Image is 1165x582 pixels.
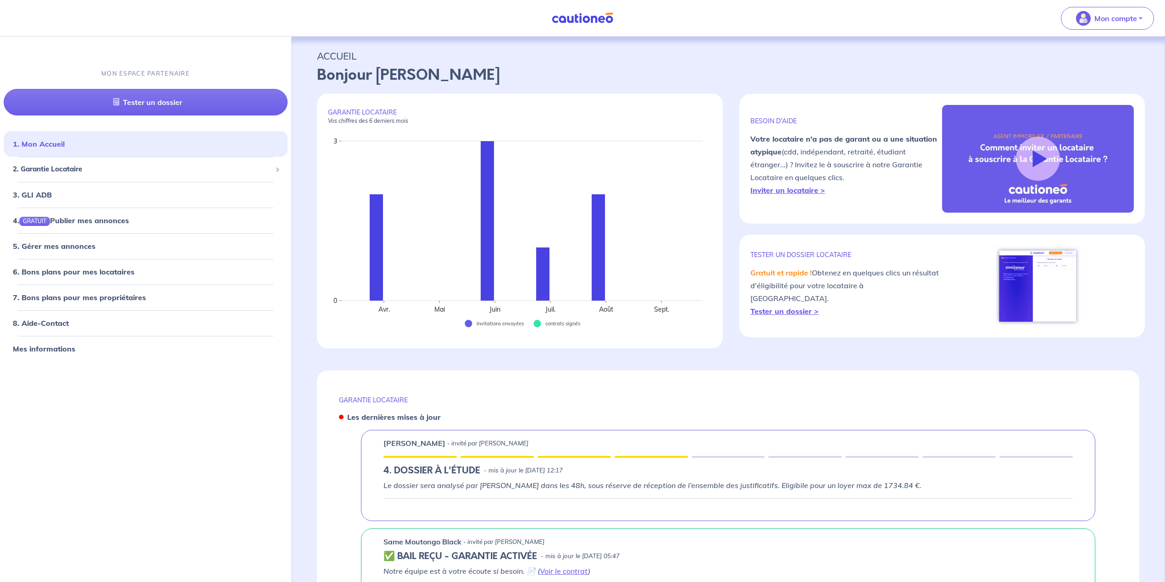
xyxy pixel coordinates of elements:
[383,481,921,490] em: Le dossier sera analysé par [PERSON_NAME] dans les 48h, sous réserve de réception de l’ensemble d...
[383,551,537,562] h5: ✅ BAIL REÇU - GARANTIE ACTIVÉE
[328,108,712,125] p: GARANTIE LOCATAIRE
[4,135,288,153] div: 1. Mon Accueil
[383,438,445,449] p: [PERSON_NAME]
[463,538,544,547] p: - invité par [PERSON_NAME]
[13,242,95,251] a: 5. Gérer mes annonces
[383,551,1073,562] div: state: CONTRACT-VALIDATED, Context: IN-MANAGEMENT,IN-MANAGEMENT
[13,293,146,302] a: 7. Bons plans pour mes propriétaires
[328,117,408,124] em: Vos chiffres des 6 derniers mois
[347,412,441,422] strong: Les dernières mises à jour
[548,12,617,24] img: Cautioneo
[599,305,613,313] text: Août
[489,305,500,313] text: Juin
[13,344,75,353] a: Mes informations
[541,552,620,561] p: - mis à jour le [DATE] 05:47
[4,186,288,204] div: 3. GLI ADB
[317,48,1139,64] p: ACCUEIL
[750,134,937,156] strong: Votre locataire n'a pas de garant ou a une situation atypique
[750,117,942,125] p: BESOIN D'AIDE
[447,439,528,448] p: - invité par [PERSON_NAME]
[1076,11,1091,26] img: illu_account_valid_menu.svg
[654,305,669,313] text: Sept.
[339,396,1117,404] p: GARANTIE LOCATAIRE
[750,307,819,316] a: Tester un dossier >
[750,266,942,318] p: Obtenez en quelques clics un résultat d'éligibilité pour votre locataire à [GEOGRAPHIC_DATA].
[4,314,288,332] div: 8. Aide-Contact
[383,536,461,547] p: Same Moutongo Black
[4,237,288,255] div: 5. Gérer mes annonces
[13,267,134,276] a: 6. Bons plans pour mes locataires
[750,186,825,195] a: Inviter un locataire >
[4,288,288,307] div: 7. Bons plans pour mes propriétaires
[4,160,288,178] div: 2. Garantie Locataire
[4,340,288,358] div: Mes informations
[434,305,445,313] text: Mai
[484,466,563,475] p: - mis à jour le [DATE] 12:17
[545,305,555,313] text: Juil.
[4,89,288,115] a: Tester un dossier
[4,211,288,230] div: 4.GRATUITPublier mes annonces
[383,465,480,476] h5: 4. DOSSIER À L'ÉTUDE
[750,132,942,197] p: (cdd, indépendant, retraité, étudiant étranger...) ? Invitez le à souscrire à notre Garantie Loca...
[101,69,190,78] p: MON ESPACE PARTENAIRE
[13,164,272,175] span: 2. Garantie Locataire
[333,137,337,145] text: 3
[13,190,52,199] a: 3. GLI ADB
[1061,7,1154,30] button: illu_account_valid_menu.svgMon compte
[540,566,588,576] a: Voir le contrat
[13,318,69,328] a: 8. Aide-Contact
[994,246,1081,326] img: simulateur.png
[383,566,590,576] em: Notre équipe est à votre écoute si besoin. 📄 ( )
[378,305,390,313] text: Avr.
[942,105,1134,213] img: video-gli-new-none.jpg
[333,296,337,305] text: 0
[750,251,942,259] p: TESTER un dossier locataire
[13,216,129,225] a: 4.GRATUITPublier mes annonces
[1094,13,1137,24] p: Mon compte
[4,263,288,281] div: 6. Bons plans pour mes locataires
[13,139,65,148] a: 1. Mon Accueil
[750,268,812,277] em: Gratuit et rapide !
[317,64,1139,86] p: Bonjour [PERSON_NAME]
[383,465,1073,476] div: state: RENTER-DOCUMENTS-TO-EVALUATE, Context: ,NULL-NO-CERTIFICATE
